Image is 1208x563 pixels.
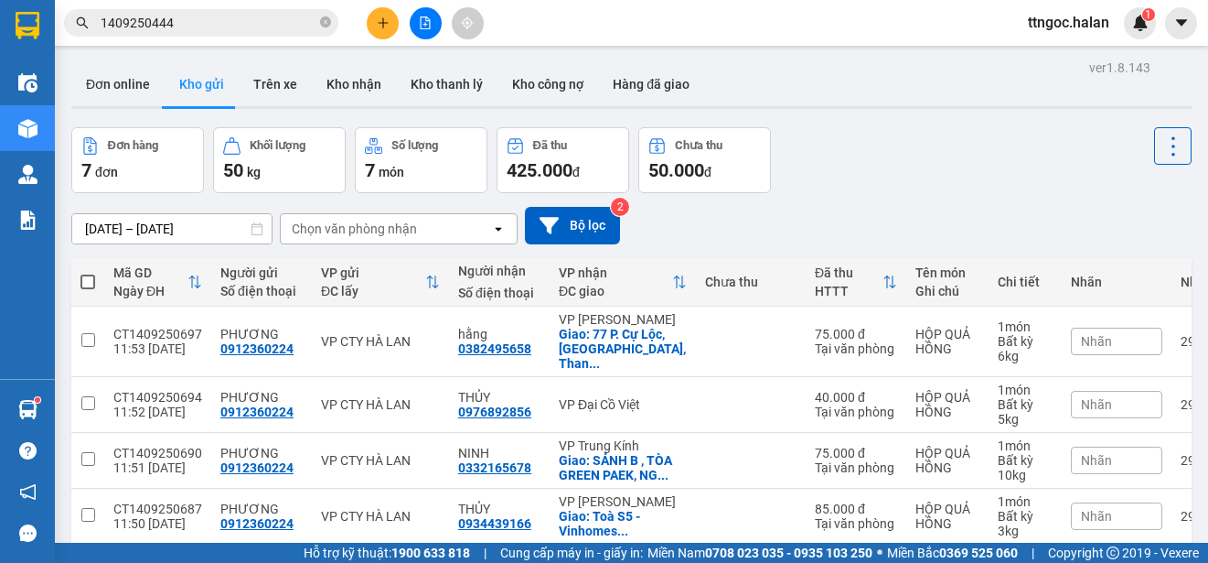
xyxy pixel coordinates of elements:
[915,284,979,298] div: Ghi chú
[365,159,375,181] span: 7
[704,165,711,179] span: đ
[559,397,687,412] div: VP Đại Cồ Việt
[391,546,470,560] strong: 1900 633 818
[657,468,668,482] span: ...
[500,543,643,563] span: Cung cấp máy in - giấy in:
[220,446,303,460] div: PHƯƠNG
[72,214,272,244] input: Select a date range.
[95,165,118,179] span: đơn
[19,442,37,460] span: question-circle
[18,119,37,138] img: warehouse-icon
[806,258,906,307] th: Toggle SortBy
[113,390,202,405] div: CT1409250694
[815,405,897,419] div: Tại văn phòng
[705,546,872,560] strong: 0708 023 035 - 0935 103 250
[491,222,506,236] svg: open
[648,159,704,181] span: 50.000
[419,16,432,29] span: file-add
[815,516,897,531] div: Tại văn phòng
[559,453,687,482] div: Giao: SẢNH B , TÒA GREEN PAEK, NGÕ 9 DƯƠNG ĐÌNH NGHỆ , YÊN HÒA ,CẦU GIẤY
[220,516,294,531] div: 0912360224
[998,397,1053,412] div: Bất kỳ
[484,543,486,563] span: |
[559,284,672,298] div: ĐC giao
[113,502,202,516] div: CT1409250687
[815,460,897,475] div: Tại văn phòng
[458,502,540,516] div: THỦY
[18,165,37,184] img: warehouse-icon
[312,258,449,307] th: Toggle SortBy
[915,502,979,531] div: HỘP QUẢ HỒNG
[18,211,37,230] img: solution-icon
[559,509,687,538] div: Giao: Toà S5 - Vinhomes Symphony, 2WX8+HR7, Khu đô thị Vinhomes Riverside, Long Biên, Hà Nội, Việ...
[815,284,882,298] div: HTTT
[220,284,303,298] div: Số điện thoại
[321,334,440,349] div: VP CTY HÀ LAN
[321,509,440,524] div: VP CTY HÀ LAN
[367,7,399,39] button: plus
[877,549,882,557] span: ⚪️
[598,62,704,106] button: Hàng đã giao
[998,383,1053,397] div: 1 món
[113,446,202,460] div: CT1409250690
[213,127,346,193] button: Khối lượng50kg
[76,16,89,29] span: search
[113,516,202,531] div: 11:50 [DATE]
[458,446,540,460] div: NINH
[998,438,1053,453] div: 1 món
[998,334,1053,349] div: Bất kỳ
[391,139,438,152] div: Số lượng
[572,165,580,179] span: đ
[559,438,687,453] div: VP Trung Kính
[1173,15,1190,31] span: caret-down
[220,460,294,475] div: 0912360224
[223,159,243,181] span: 50
[113,460,202,475] div: 11:51 [DATE]
[497,62,598,106] button: Kho công nợ
[998,349,1053,363] div: 6 kg
[617,524,628,538] span: ...
[1013,11,1124,34] span: ttngoc.halan
[998,453,1053,468] div: Bất kỳ
[589,356,600,371] span: ...
[113,405,202,419] div: 11:52 [DATE]
[321,265,425,280] div: VP gửi
[1032,543,1034,563] span: |
[321,284,425,298] div: ĐC lấy
[250,139,305,152] div: Khối lượng
[559,327,687,371] div: Giao: 77 P. Cự Lộc, Nhân Chính, Thanh Xuân, Hà Nội, Việt Nam
[312,62,396,106] button: Kho nhận
[915,265,979,280] div: Tên món
[998,319,1053,334] div: 1 món
[915,446,979,475] div: HỘP QUẢ HỒNG
[815,327,897,341] div: 75.000 đ
[705,275,796,289] div: Chưa thu
[113,265,187,280] div: Mã GD
[559,494,687,509] div: VP [PERSON_NAME]
[533,139,567,152] div: Đã thu
[998,468,1053,482] div: 10 kg
[1089,58,1150,78] div: ver 1.8.143
[35,397,40,403] sup: 1
[638,127,771,193] button: Chưa thu50.000đ
[1081,509,1112,524] span: Nhãn
[239,62,312,106] button: Trên xe
[1165,7,1197,39] button: caret-down
[647,543,872,563] span: Miền Nam
[165,62,239,106] button: Kho gửi
[559,312,687,327] div: VP [PERSON_NAME]
[1106,547,1119,559] span: copyright
[458,286,540,300] div: Số điện thoại
[320,15,331,32] span: close-circle
[292,220,417,238] div: Chọn văn phòng nhận
[525,207,620,244] button: Bộ lọc
[113,284,187,298] div: Ngày ĐH
[355,127,487,193] button: Số lượng7món
[458,341,531,356] div: 0382495658
[497,127,629,193] button: Đã thu425.000đ
[379,165,404,179] span: món
[915,390,979,419] div: HỘP QUẢ HỒNG
[461,16,474,29] span: aim
[321,397,440,412] div: VP CTY HÀ LAN
[410,7,442,39] button: file-add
